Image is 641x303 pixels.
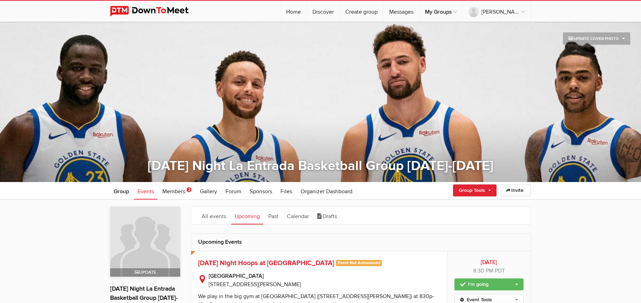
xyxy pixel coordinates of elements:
a: Invite [501,184,531,196]
a: Create group [340,1,383,22]
a: Members 2 [159,182,195,200]
span: America/Los_Angeles [495,267,505,274]
a: Drafts [314,207,340,224]
span: Organizer Dashboard [301,188,352,195]
span: Files [281,188,292,195]
a: Group Tools [453,184,497,196]
a: Upcoming [231,207,263,224]
b: [GEOGRAPHIC_DATA] [209,272,440,280]
a: Calendar [283,207,312,224]
a: Sponsors [246,182,276,200]
span: Group [114,188,129,195]
span: [DATE] Night Hoops at [GEOGRAPHIC_DATA] [198,259,334,267]
a: Events [134,182,157,200]
a: Home [281,1,306,22]
img: DownToMeet [110,6,200,16]
span: Sponsors [250,188,272,195]
span: 2 [187,187,191,192]
a: Forum [222,182,245,200]
a: [PERSON_NAME] [463,1,531,22]
span: Gallery [200,188,217,195]
span: Events [137,188,154,195]
a: Messages [384,1,419,22]
a: Group [110,182,133,200]
a: Files [277,182,296,200]
a: My Groups [419,1,463,22]
a: Discover [307,1,339,22]
a: All events [198,207,230,224]
span: 8:30 PM [473,267,493,274]
h2: Upcoming Events [198,234,524,250]
a: Past [265,207,282,224]
span: Event Not Announced [336,260,382,266]
a: I'm going [454,278,524,290]
a: [DATE] Night La Entrada Basketball Group [DATE]-[DATE] [148,158,493,174]
a: Update [110,207,180,277]
span: Update [135,270,156,275]
b: [DATE] [454,258,524,267]
a: Update Cover Photo [563,32,630,45]
a: Gallery [196,182,221,200]
span: [STREET_ADDRESS][PERSON_NAME] [209,281,301,288]
a: Organizer Dashboard [297,182,356,200]
span: Forum [225,188,241,195]
span: Members [162,188,185,195]
img: Thursday Night La Entrada Basketball Group 2025-2026 [110,207,180,277]
a: [DATE] Night Hoops at [GEOGRAPHIC_DATA] Event Not Announced [198,259,382,267]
